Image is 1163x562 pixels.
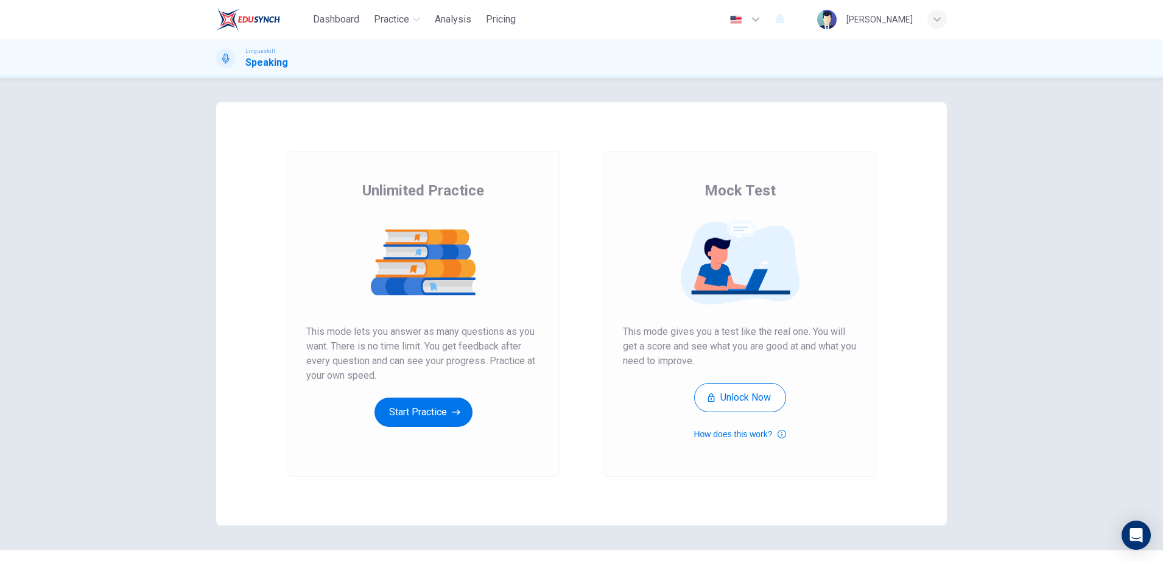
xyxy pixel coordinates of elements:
span: This mode gives you a test like the real one. You will get a score and see what you are good at a... [623,325,857,368]
span: Dashboard [313,12,359,27]
button: Start Practice [374,398,473,427]
span: Analysis [435,12,471,27]
button: Pricing [481,9,521,30]
button: Dashboard [308,9,364,30]
button: Practice [369,9,425,30]
span: Practice [374,12,409,27]
div: [PERSON_NAME] [846,12,913,27]
span: This mode lets you answer as many questions as you want. There is no time limit. You get feedback... [306,325,540,383]
button: Unlock Now [694,383,786,412]
span: Linguaskill [245,47,275,55]
h1: Speaking [245,55,288,70]
button: Analysis [430,9,476,30]
div: Open Intercom Messenger [1122,521,1151,550]
button: How does this work? [694,427,785,441]
a: EduSynch logo [216,7,308,32]
span: Mock Test [704,181,776,200]
img: Profile picture [817,10,837,29]
span: Unlimited Practice [362,181,484,200]
img: en [728,15,743,24]
img: EduSynch logo [216,7,280,32]
span: Pricing [486,12,516,27]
